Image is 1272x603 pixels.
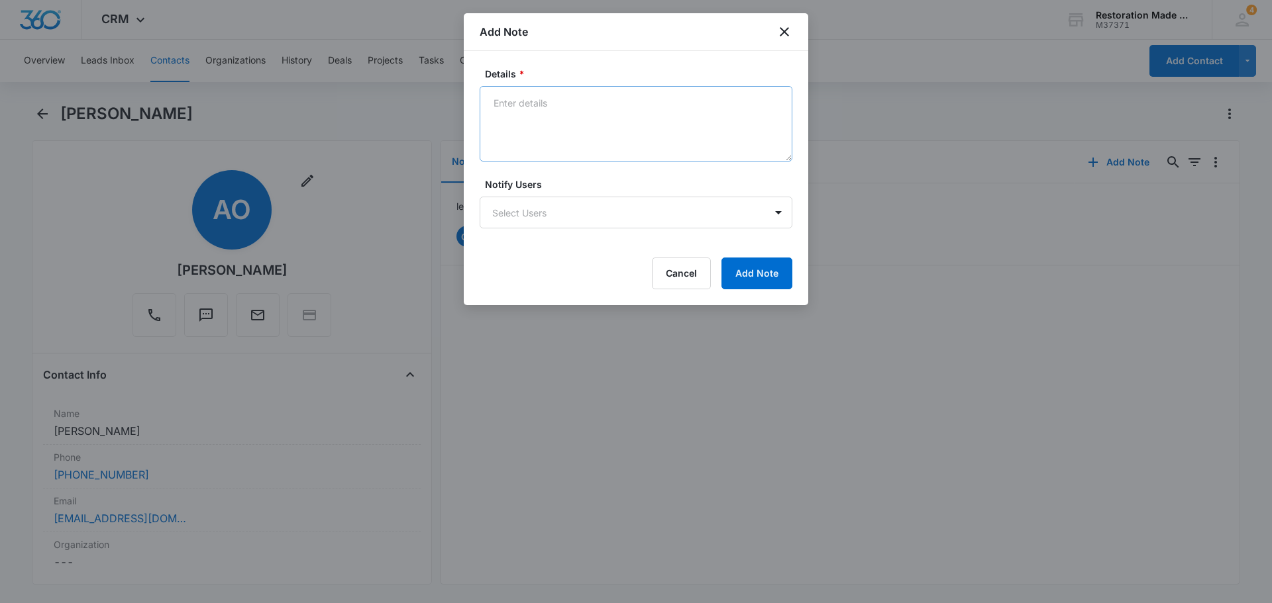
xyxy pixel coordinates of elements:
label: Notify Users [485,177,798,191]
label: Details [485,67,798,81]
button: Add Note [721,257,792,289]
button: close [776,24,792,40]
h1: Add Note [480,24,528,40]
button: Cancel [652,257,711,289]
